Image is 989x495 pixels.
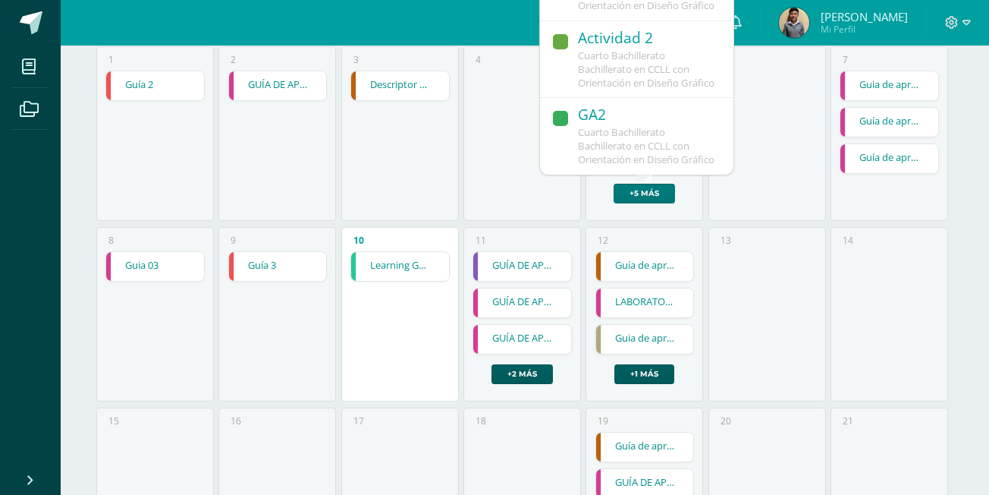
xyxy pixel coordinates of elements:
[840,107,939,137] div: Guía de aprendizaje 2 | Tarea
[821,23,908,36] span: Mi Perfil
[540,21,733,98] a: Actividad 2Cuarto Bachillerato Bachillerato en CCLL con Orientación en Diseño Gráfico
[598,415,608,427] div: 19
[108,234,114,247] div: 8
[473,324,572,355] div: GUÍA DE APRENDIZAJE 2 | Tarea
[840,143,939,174] div: Guía de aprendizaje 1 | Tarea
[843,53,848,66] div: 7
[578,125,714,166] span: Cuarto Bachillerato Bachillerato en CCLL con Orientación en Diseño Gráfico
[598,234,608,247] div: 12
[105,251,205,282] div: Guia 03 | Tarea
[228,71,328,101] div: GUÍA DE APRENDIZAJE 1 | Tarea
[821,9,908,24] span: [PERSON_NAME]
[596,252,694,281] a: Guía de aprendizaje No. 3
[595,324,695,355] div: Guia de aprendizaje 3 | Tarea
[473,288,571,317] a: GUÍA DE APRENDIZAJE 2
[596,433,694,462] a: Guía de aprendizaje No. 4
[473,288,572,318] div: GUÍA DE APRENDIZAJE 2 | Tarea
[779,8,809,38] img: bf00ad4b9777a7f8f898b3ee4dd5af5c.png
[595,251,695,282] div: Guía de aprendizaje No. 3 | Tarea
[491,364,553,384] a: +2 más
[614,364,674,384] a: +1 más
[843,234,853,247] div: 14
[476,415,486,427] div: 18
[840,71,938,100] a: Guia de aprendizaje 4
[108,53,114,66] div: 1
[721,415,731,427] div: 20
[353,234,364,247] div: 10
[473,251,572,282] div: GUÍA DE APRENDIZAJE 2 | Tarea
[840,108,938,137] a: Guía de aprendizaje 2
[578,29,718,49] div: Actividad 2
[229,252,327,281] a: Guía 3
[540,98,733,174] a: GA2Cuarto Bachillerato Bachillerato en CCLL con Orientación en Diseño Gráfico
[105,71,205,101] div: Guía 2 | Tarea
[229,71,327,100] a: GUÍA DE APRENDIZAJE 1
[353,415,364,427] div: 17
[840,71,939,101] div: Guia de aprendizaje 4 | Tarea
[596,325,694,354] a: Guia de aprendizaje 3
[228,251,328,282] div: Guía 3 | Tarea
[596,288,694,317] a: LABORATORIO
[106,252,204,281] a: Guia 03
[721,234,731,247] div: 13
[350,71,450,101] div: Descriptor de puesto | Tarea
[476,234,486,247] div: 11
[473,252,571,281] a: GUÍA DE APRENDIZAJE 2
[108,415,119,427] div: 15
[843,415,853,427] div: 21
[231,53,236,66] div: 2
[106,71,204,100] a: Guía 2
[351,252,449,281] a: Learning Guide 2
[476,53,481,66] div: 4
[595,432,695,462] div: Guía de aprendizaje No. 4 | Tarea
[231,234,236,247] div: 9
[231,415,241,427] div: 16
[351,71,449,100] a: Descriptor de puesto
[578,106,718,126] div: GA2
[578,49,714,90] span: Cuarto Bachillerato Bachillerato en CCLL con Orientación en Diseño Gráfico
[473,325,571,354] a: GUÍA DE APRENDIZAJE 2
[614,184,675,203] a: +5 más
[840,144,938,173] a: Guía de aprendizaje 1
[350,251,450,282] div: Learning Guide 2 | Tarea
[595,288,695,318] div: LABORATORIO | Tarea
[353,53,359,66] div: 3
